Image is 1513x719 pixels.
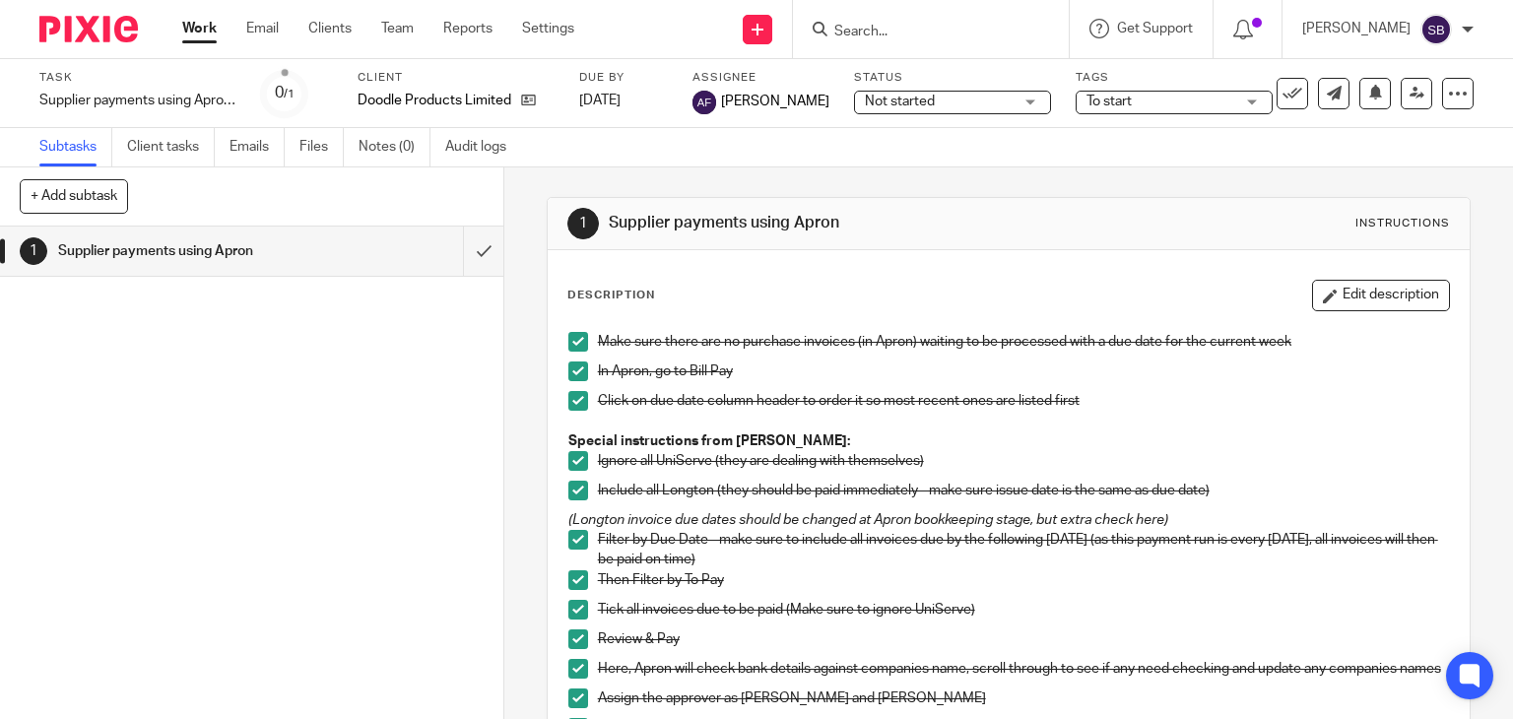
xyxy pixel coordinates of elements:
[598,659,1450,679] p: Here, Apron will check bank details against companies name, scroll through to see if any need che...
[275,82,295,104] div: 0
[20,237,47,265] div: 1
[1117,22,1193,35] span: Get Support
[1355,216,1450,231] div: Instructions
[579,70,668,86] label: Due by
[598,530,1450,570] p: Filter by Due Date - make sure to include all invoices due by the following [DATE] (as this payme...
[598,600,1450,620] p: Tick all invoices due to be paid (Make sure to ignore UniServe)
[1076,70,1273,86] label: Tags
[568,434,850,448] strong: Special instructions from [PERSON_NAME]:
[445,128,521,166] a: Audit logs
[854,70,1051,86] label: Status
[358,70,555,86] label: Client
[39,16,138,42] img: Pixie
[598,391,1450,411] p: Click on due date column header to order it so most recent ones are listed first
[598,332,1450,352] p: Make sure there are no purchase invoices (in Apron) waiting to be processed with a due date for t...
[568,513,1168,527] em: (Longton invoice due dates should be changed at Apron bookkeeping stage, but extra check here)
[1312,280,1450,311] button: Edit description
[284,89,295,99] small: /1
[359,128,430,166] a: Notes (0)
[522,19,574,38] a: Settings
[358,91,511,110] p: Doodle Products Limited
[692,70,829,86] label: Assignee
[381,19,414,38] a: Team
[598,570,1450,590] p: Then Filter by To Pay
[579,94,621,107] span: [DATE]
[598,629,1450,649] p: Review & Pay
[230,128,285,166] a: Emails
[832,24,1010,41] input: Search
[598,451,1450,471] p: Ignore all UniServe (they are dealing with themselves)
[1420,14,1452,45] img: svg%3E
[39,70,236,86] label: Task
[598,688,1450,708] p: Assign the approver as [PERSON_NAME] and [PERSON_NAME]
[1086,95,1132,108] span: To start
[567,208,599,239] div: 1
[20,179,128,213] button: + Add subtask
[865,95,935,108] span: Not started
[246,19,279,38] a: Email
[443,19,493,38] a: Reports
[299,128,344,166] a: Files
[39,91,236,110] div: Supplier payments using Apron WEEKLY - Doodle Products Limited
[598,481,1450,500] p: Include all Longton (they should be paid immediately - make sure issue date is the same as due date)
[721,92,829,111] span: [PERSON_NAME]
[1302,19,1411,38] p: [PERSON_NAME]
[127,128,215,166] a: Client tasks
[692,91,716,114] img: svg%3E
[567,288,655,303] p: Description
[609,213,1050,233] h1: Supplier payments using Apron
[58,236,315,266] h1: Supplier payments using Apron
[598,361,1450,381] p: In Apron, go to Bill Pay
[308,19,352,38] a: Clients
[39,128,112,166] a: Subtasks
[182,19,217,38] a: Work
